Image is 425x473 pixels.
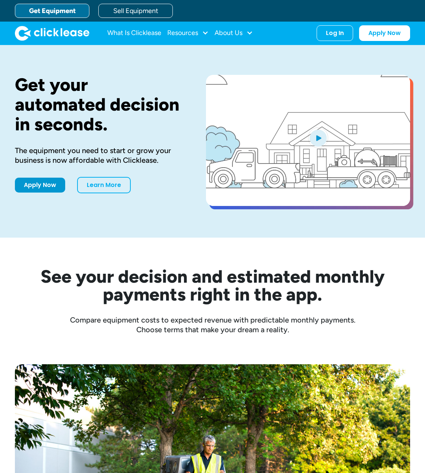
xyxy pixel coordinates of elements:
[326,29,344,37] div: Log In
[215,26,253,41] div: About Us
[15,315,410,334] div: Compare equipment costs to expected revenue with predictable monthly payments. Choose terms that ...
[98,4,173,18] a: Sell Equipment
[206,75,410,206] a: open lightbox
[15,178,65,193] a: Apply Now
[15,146,182,165] div: The equipment you need to start or grow your business is now affordable with Clicklease.
[15,75,182,134] h1: Get your automated decision in seconds.
[77,177,131,193] a: Learn More
[15,267,410,303] h2: See your decision and estimated monthly payments right in the app.
[15,4,89,18] a: Get Equipment
[15,26,89,41] img: Clicklease logo
[308,127,328,148] img: Blue play button logo on a light blue circular background
[167,26,209,41] div: Resources
[15,26,89,41] a: home
[359,25,410,41] a: Apply Now
[107,26,161,41] a: What Is Clicklease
